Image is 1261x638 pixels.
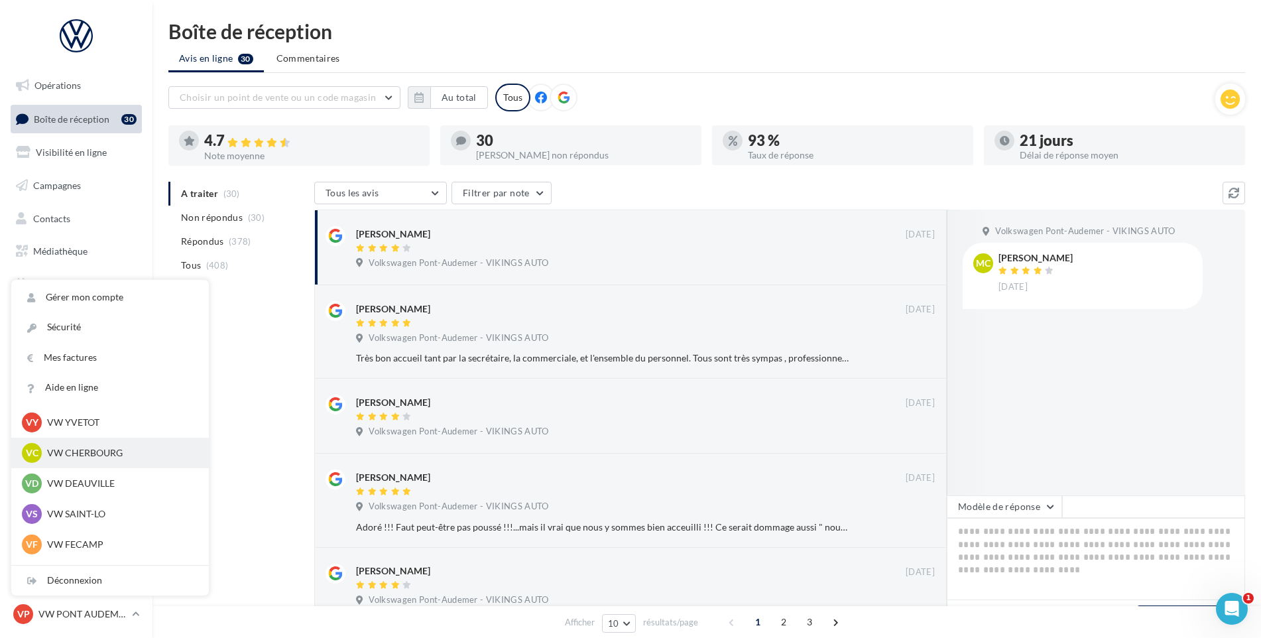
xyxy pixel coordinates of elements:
[976,257,991,270] span: MC
[476,133,691,148] div: 30
[47,446,193,460] p: VW CHERBOURG
[947,495,1062,518] button: Modèle de réponse
[1020,133,1234,148] div: 21 jours
[906,566,935,578] span: [DATE]
[356,521,849,534] div: Adoré !!! Faut peut-être pas poussé !!!...mais il vrai que nous y sommes bien acceuilli !!! Ce se...
[326,187,379,198] span: Tous les avis
[602,614,636,633] button: 10
[430,86,488,109] button: Au total
[33,180,81,191] span: Campagnes
[204,133,419,149] div: 4.7
[17,607,30,621] span: VP
[906,397,935,409] span: [DATE]
[47,477,193,490] p: VW DEAUVILLE
[180,92,376,103] span: Choisir un point de vente ou un code magasin
[369,426,548,438] span: Volkswagen Pont-Audemer - VIKINGS AUTO
[26,446,38,460] span: VC
[33,212,70,223] span: Contacts
[168,86,400,109] button: Choisir un point de vente ou un code magasin
[747,611,768,633] span: 1
[1020,151,1234,160] div: Délai de réponse moyen
[356,564,430,578] div: [PERSON_NAME]
[34,80,81,91] span: Opérations
[11,373,209,403] a: Aide en ligne
[998,253,1073,263] div: [PERSON_NAME]
[356,471,430,484] div: [PERSON_NAME]
[369,594,548,606] span: Volkswagen Pont-Audemer - VIKINGS AUTO
[11,283,209,312] a: Gérer mon compte
[181,211,243,224] span: Non répondus
[8,271,145,298] a: Calendrier
[229,236,251,247] span: (378)
[369,501,548,513] span: Volkswagen Pont-Audemer - VIKINGS AUTO
[314,182,447,204] button: Tous les avis
[248,212,265,223] span: (30)
[608,618,619,629] span: 10
[356,302,430,316] div: [PERSON_NAME]
[11,602,142,627] a: VP VW PONT AUDEMER
[47,507,193,521] p: VW SAINT-LO
[8,105,145,133] a: Boîte de réception30
[47,416,193,429] p: VW YVETOT
[476,151,691,160] div: [PERSON_NAME] non répondus
[451,182,552,204] button: Filtrer par note
[408,86,488,109] button: Au total
[276,52,340,65] span: Commentaires
[906,472,935,484] span: [DATE]
[204,151,419,160] div: Note moyenne
[26,416,38,429] span: VY
[906,229,935,241] span: [DATE]
[356,351,849,365] div: Très bon accueil tant par la secrétaire, la commerciale, et l'ensemble du personnel. Tous sont tr...
[34,113,109,124] span: Boîte de réception
[8,139,145,166] a: Visibilité en ligne
[998,281,1028,293] span: [DATE]
[8,172,145,200] a: Campagnes
[33,279,78,290] span: Calendrier
[1216,593,1248,625] iframe: Intercom live chat
[356,227,430,241] div: [PERSON_NAME]
[121,114,137,125] div: 30
[26,507,38,521] span: VS
[8,348,145,387] a: Campagnes DataOnDemand
[799,611,820,633] span: 3
[748,151,963,160] div: Taux de réponse
[565,616,595,629] span: Afficher
[36,147,107,158] span: Visibilité en ligne
[26,538,38,551] span: VF
[8,304,145,343] a: PLV et print personnalisable
[643,616,698,629] span: résultats/page
[8,72,145,99] a: Opérations
[181,235,224,248] span: Répondus
[369,332,548,344] span: Volkswagen Pont-Audemer - VIKINGS AUTO
[8,237,145,265] a: Médiathèque
[25,477,38,490] span: VD
[47,538,193,551] p: VW FECAMP
[11,566,209,596] div: Déconnexion
[11,343,209,373] a: Mes factures
[168,21,1245,41] div: Boîte de réception
[38,607,127,621] p: VW PONT AUDEMER
[906,304,935,316] span: [DATE]
[495,84,530,111] div: Tous
[369,257,548,269] span: Volkswagen Pont-Audemer - VIKINGS AUTO
[748,133,963,148] div: 93 %
[773,611,794,633] span: 2
[995,225,1175,237] span: Volkswagen Pont-Audemer - VIKINGS AUTO
[181,259,201,272] span: Tous
[356,396,430,409] div: [PERSON_NAME]
[33,245,88,257] span: Médiathèque
[1243,593,1254,604] span: 1
[206,260,229,271] span: (408)
[8,205,145,233] a: Contacts
[11,312,209,342] a: Sécurité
